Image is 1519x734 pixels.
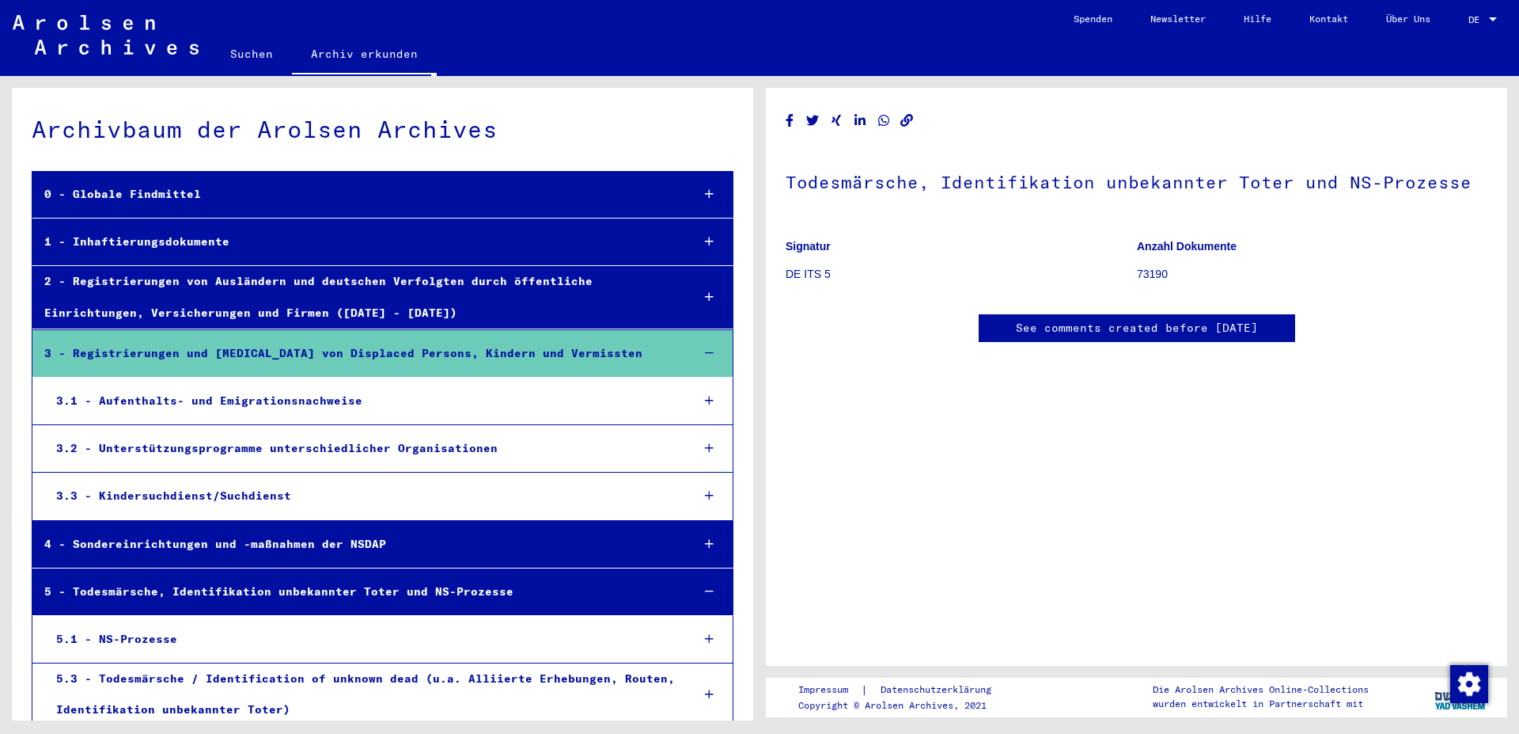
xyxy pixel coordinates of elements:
[1153,697,1369,711] p: wurden entwickelt in Partnerschaft mit
[786,146,1487,215] h1: Todesmärsche, Identifikation unbekannter Toter und NS-Prozesse
[782,111,798,131] button: Share on Facebook
[899,111,915,131] button: Copy link
[786,240,831,253] b: Signatur
[32,112,733,147] div: Archivbaum der Arolsen Archives
[876,111,892,131] button: Share on WhatsApp
[828,111,845,131] button: Share on Xing
[44,481,679,512] div: 3.3 - Kindersuchdienst/Suchdienst
[798,682,861,698] a: Impressum
[211,35,292,73] a: Suchen
[44,664,679,725] div: 5.3 - Todesmärsche / Identification of unknown dead (u.a. Alliierte Erhebungen, Routen, Identifik...
[32,576,679,607] div: 5 - Todesmärsche, Identifikation unbekannter Toter und NS-Prozesse
[13,15,199,55] img: Arolsen_neg.svg
[1431,677,1491,717] img: yv_logo.png
[868,682,1010,698] a: Datenschutzerklärung
[32,179,679,210] div: 0 - Globale Findmittel
[32,529,679,560] div: 4 - Sondereinrichtungen und -maßnahmen der NSDAP
[1153,683,1369,697] p: Die Arolsen Archives Online-Collections
[1468,14,1486,25] span: DE
[798,698,1010,713] p: Copyright © Arolsen Archives, 2021
[805,111,821,131] button: Share on Twitter
[786,266,1136,283] p: DE ITS 5
[852,111,869,131] button: Share on LinkedIn
[44,433,679,464] div: 3.2 - Unterstützungsprogramme unterschiedlicher Organisationen
[1016,320,1258,337] a: See comments created before [DATE]
[44,624,679,655] div: 5.1 - NS-Prozesse
[1137,266,1487,283] p: 73190
[292,35,437,76] a: Archiv erkunden
[1137,240,1237,253] b: Anzahl Dokumente
[32,338,679,369] div: 3 - Registrierungen und [MEDICAL_DATA] von Displaced Persons, Kindern und Vermissten
[44,386,679,416] div: 3.1 - Aufenthalts- und Emigrationsnachweise
[32,226,679,257] div: 1 - Inhaftierungsdokumente
[1450,665,1488,703] img: Zustimmung ändern
[798,682,1010,698] div: |
[32,266,679,328] div: 2 - Registrierungen von Ausländern und deutschen Verfolgten durch öffentliche Einrichtungen, Vers...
